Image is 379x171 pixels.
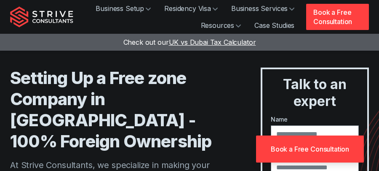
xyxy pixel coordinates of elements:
h1: Setting Up a Free zone Company in [GEOGRAPHIC_DATA] - 100% Foreign Ownership [10,68,227,152]
a: Check out ourUK vs Dubai Tax Calculator [123,38,256,46]
a: Book a Free Consultation [306,4,369,30]
a: Resources [194,17,248,34]
span: UK vs Dubai Tax Calculator [169,38,256,46]
a: Book a Free Consultation [256,136,364,163]
label: Name [271,115,359,124]
img: Strive Consultants [10,6,73,27]
a: Case Studies [248,17,301,34]
h3: Talk to an expert [266,76,364,110]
